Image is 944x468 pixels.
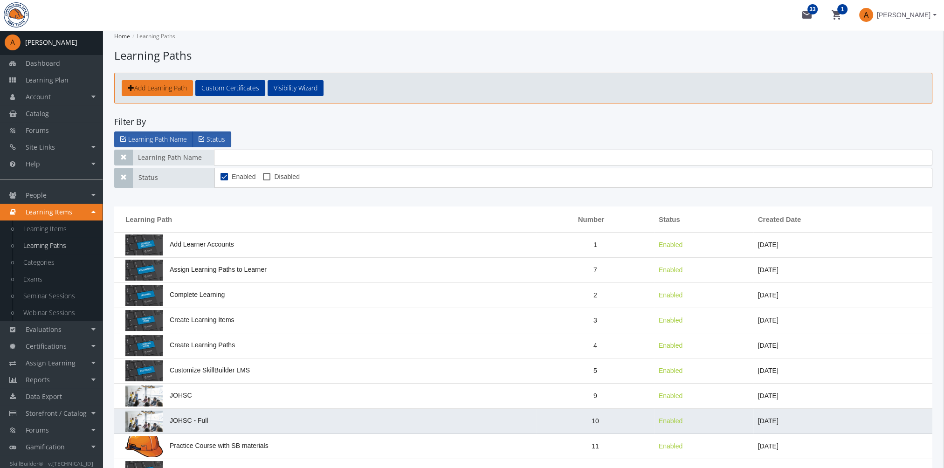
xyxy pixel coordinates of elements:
[26,409,87,418] span: Storefront / Catalog
[125,266,267,273] span: Assign Learning Paths to Learner
[125,310,163,331] img: pathPicture.png
[125,392,192,399] span: JOHSC
[125,291,225,298] span: Complete Learning
[10,460,93,467] small: SkillBuilder® - v.[TECHNICAL_ID]
[758,214,810,224] div: Created Date
[593,241,597,248] span: 1
[125,411,163,432] img: pathPicture.png
[14,237,103,254] a: Learning Paths
[125,341,235,349] span: Create Learning Paths
[25,38,77,47] div: [PERSON_NAME]
[26,76,69,84] span: Learning Plan
[26,442,65,451] span: Gamification
[125,316,234,323] span: Create Learning Items
[758,392,779,399] span: Apr 24, 2025
[26,207,72,216] span: Learning Items
[831,9,842,21] mat-icon: shopping_cart
[578,214,605,224] span: Number
[593,342,597,349] span: 4
[592,417,599,425] span: 10
[758,241,779,248] span: Apr 23, 2025
[26,92,51,101] span: Account
[758,442,779,450] span: May 12, 2025
[26,392,62,401] span: Data Export
[26,375,50,384] span: Reports
[659,417,682,425] span: Enabled
[26,143,55,151] span: Site Links
[859,8,873,22] span: A
[128,135,187,144] span: Learning Path Name
[207,135,225,144] span: Status
[593,317,597,324] span: 3
[26,426,49,434] span: Forums
[26,109,49,118] span: Catalog
[758,291,779,299] span: Apr 23, 2025
[232,171,255,182] span: Enabled
[14,254,103,271] a: Categories
[125,385,163,406] img: pathPicture.png
[26,325,62,334] span: Evaluations
[195,80,265,96] a: Custom Certificates
[659,367,682,374] span: Enabled
[26,59,60,68] span: Dashboard
[659,317,682,324] span: Enabled
[659,241,682,248] span: Enabled
[659,266,682,274] span: Enabled
[125,214,180,224] div: Learning Path
[274,171,299,182] span: Disabled
[114,117,932,127] h4: Filter By
[14,271,103,288] a: Exams
[125,234,163,255] img: pathPicture.png
[801,9,813,21] mat-icon: mail
[659,291,682,299] span: Enabled
[130,30,175,43] li: Learning Paths
[14,288,103,304] a: Seminar Sessions
[659,342,682,349] span: Enabled
[125,442,269,449] span: Practice Course with SB materials
[114,32,130,40] a: Home
[877,7,930,23] span: [PERSON_NAME]
[659,392,682,399] span: Enabled
[758,214,801,224] span: Created Date
[593,266,597,274] span: 7
[125,366,250,374] span: Customize SkillBuilder LMS
[593,367,597,374] span: 5
[758,342,779,349] span: Apr 23, 2025
[758,417,779,425] span: Apr 24, 2025
[26,191,47,200] span: People
[125,335,163,356] img: pathPicture.png
[26,358,76,367] span: Assign Learning
[26,342,67,351] span: Certifications
[578,214,613,224] div: Number
[5,34,21,50] span: A
[26,159,40,168] span: Help
[593,291,597,299] span: 2
[592,442,599,450] span: 11
[14,220,103,237] a: Learning Items
[26,126,49,135] span: Forums
[659,442,682,450] span: Enabled
[125,285,163,306] img: pathPicture.png
[114,48,932,63] h1: Learning Paths
[132,150,214,165] span: Learning Path Name
[125,260,163,281] img: pathPicture.png
[758,367,779,374] span: Apr 23, 2025
[134,83,187,92] span: Add Learning Path
[133,168,214,188] span: Status
[14,304,103,321] a: Webinar Sessions
[659,214,680,224] span: Status
[125,214,172,224] span: Learning Path
[125,436,163,457] img: pathPicture.png
[125,360,163,381] img: pathPicture.png
[758,266,779,274] span: Apr 23, 2025
[125,241,234,248] span: Add Learner Accounts
[125,417,208,424] span: JOHSC - Full
[758,317,779,324] span: Apr 23, 2025
[593,392,597,399] span: 9
[268,80,324,96] a: Visibility Wizard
